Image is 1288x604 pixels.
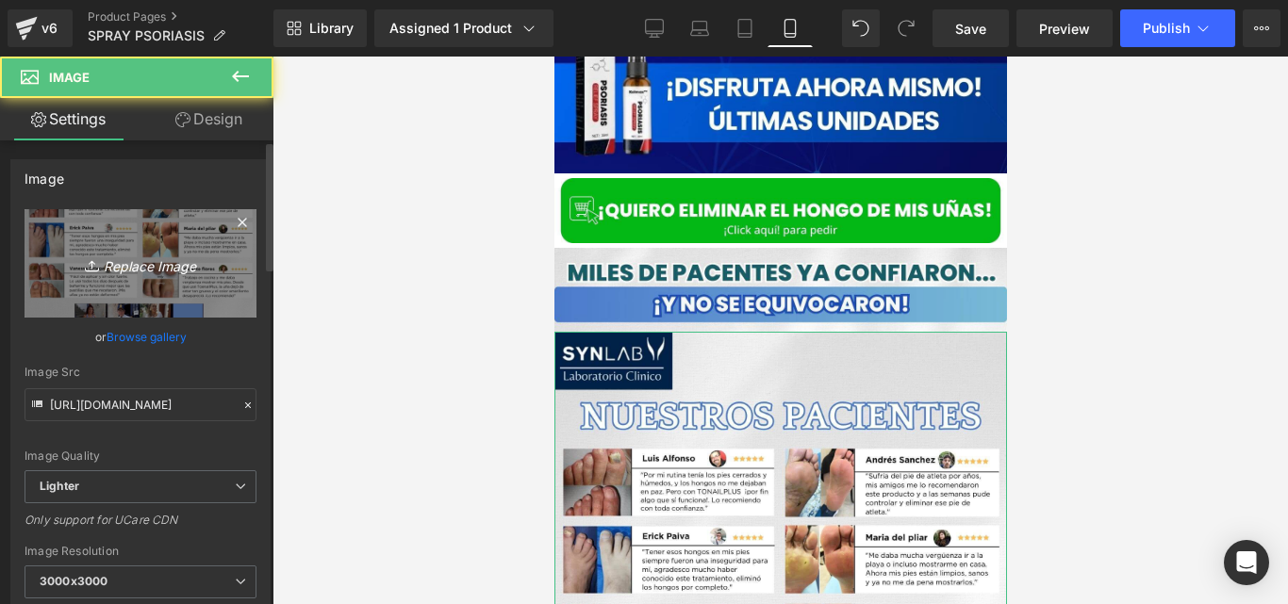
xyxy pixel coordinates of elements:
[107,320,187,353] a: Browse gallery
[49,70,90,85] span: Image
[40,574,107,588] b: 3000x3000
[887,9,925,47] button: Redo
[309,20,354,37] span: Library
[1224,540,1269,585] div: Open Intercom Messenger
[25,388,256,421] input: Link
[1243,9,1280,47] button: More
[25,513,256,540] div: Only support for UCare CDN
[88,9,273,24] a: Product Pages
[25,160,64,187] div: Image
[8,9,73,47] a: v6
[389,19,538,38] div: Assigned 1 Product
[1120,9,1235,47] button: Publish
[768,9,813,47] a: Mobile
[273,9,367,47] a: New Library
[65,252,216,275] i: Replace Image
[140,98,277,140] a: Design
[1016,9,1113,47] a: Preview
[40,479,79,493] b: Lighter
[842,9,880,47] button: Undo
[1039,19,1090,39] span: Preview
[632,9,677,47] a: Desktop
[25,545,256,558] div: Image Resolution
[25,366,256,379] div: Image Src
[25,327,256,347] div: or
[722,9,768,47] a: Tablet
[38,16,61,41] div: v6
[955,19,986,39] span: Save
[88,28,205,43] span: SPRAY PSORIASIS
[1143,21,1190,36] span: Publish
[25,449,256,463] div: Image Quality
[677,9,722,47] a: Laptop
